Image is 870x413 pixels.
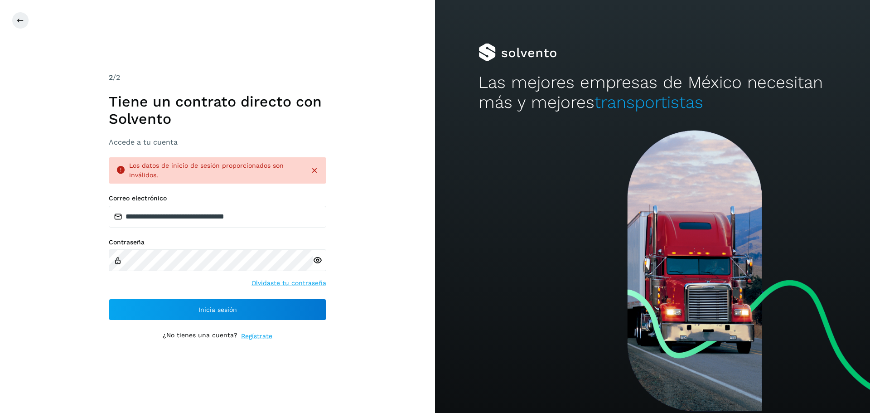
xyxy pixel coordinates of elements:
div: /2 [109,72,326,83]
label: Contraseña [109,238,326,246]
h1: Tiene un contrato directo con Solvento [109,93,326,128]
a: Regístrate [241,331,272,341]
label: Correo electrónico [109,194,326,202]
p: ¿No tienes una cuenta? [163,331,237,341]
span: Inicia sesión [198,306,237,313]
h3: Accede a tu cuenta [109,138,326,146]
a: Olvidaste tu contraseña [251,278,326,288]
span: 2 [109,73,113,82]
h2: Las mejores empresas de México necesitan más y mejores [478,73,826,113]
button: Inicia sesión [109,299,326,321]
div: Los datos de inicio de sesión proporcionados son inválidos. [129,161,303,180]
span: transportistas [594,92,703,112]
